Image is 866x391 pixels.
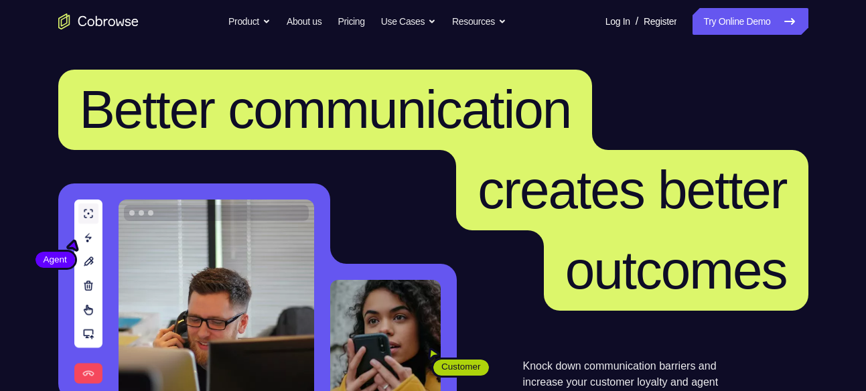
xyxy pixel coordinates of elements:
[228,8,271,35] button: Product
[644,8,676,35] a: Register
[381,8,436,35] button: Use Cases
[565,240,787,300] span: outcomes
[693,8,808,35] a: Try Online Demo
[636,13,638,29] span: /
[80,80,571,139] span: Better communication
[58,13,139,29] a: Go to the home page
[478,160,786,220] span: creates better
[452,8,506,35] button: Resources
[287,8,321,35] a: About us
[605,8,630,35] a: Log In
[338,8,364,35] a: Pricing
